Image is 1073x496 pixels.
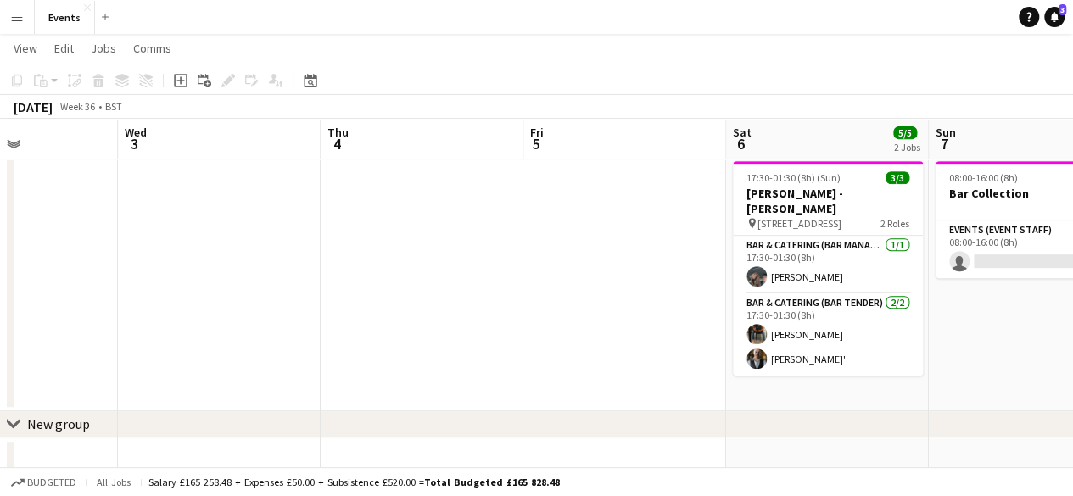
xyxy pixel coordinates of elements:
[936,125,956,140] span: Sun
[14,41,37,56] span: View
[880,217,909,230] span: 2 Roles
[530,125,544,140] span: Fri
[933,134,956,153] span: 7
[424,476,560,488] span: Total Budgeted £165 828.48
[7,37,44,59] a: View
[757,217,841,230] span: [STREET_ADDRESS]
[35,1,95,34] button: Events
[54,41,74,56] span: Edit
[893,126,917,139] span: 5/5
[325,134,349,153] span: 4
[133,41,171,56] span: Comms
[84,37,123,59] a: Jobs
[27,476,76,488] span: Budgeted
[122,134,147,153] span: 3
[105,100,122,113] div: BST
[14,98,53,115] div: [DATE]
[746,171,841,184] span: 17:30-01:30 (8h) (Sun)
[730,134,752,153] span: 6
[733,125,752,140] span: Sat
[733,236,923,293] app-card-role: Bar & Catering (Bar Manager)1/117:30-01:30 (8h)[PERSON_NAME]
[327,125,349,140] span: Thu
[528,134,544,153] span: 5
[1059,4,1066,15] span: 3
[56,100,98,113] span: Week 36
[733,161,923,376] app-job-card: 17:30-01:30 (8h) (Sun)3/3[PERSON_NAME] - [PERSON_NAME] [STREET_ADDRESS]2 RolesBar & Catering (Bar...
[949,171,1018,184] span: 08:00-16:00 (8h)
[733,186,923,216] h3: [PERSON_NAME] - [PERSON_NAME]
[48,37,81,59] a: Edit
[91,41,116,56] span: Jobs
[27,415,90,432] div: New group
[1044,7,1065,27] a: 3
[126,37,178,59] a: Comms
[886,171,909,184] span: 3/3
[8,473,79,492] button: Budgeted
[148,476,560,488] div: Salary £165 258.48 + Expenses £50.00 + Subsistence £520.00 =
[125,125,147,140] span: Wed
[894,141,920,153] div: 2 Jobs
[733,293,923,376] app-card-role: Bar & Catering (Bar Tender)2/217:30-01:30 (8h)[PERSON_NAME][PERSON_NAME]'
[93,476,134,488] span: All jobs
